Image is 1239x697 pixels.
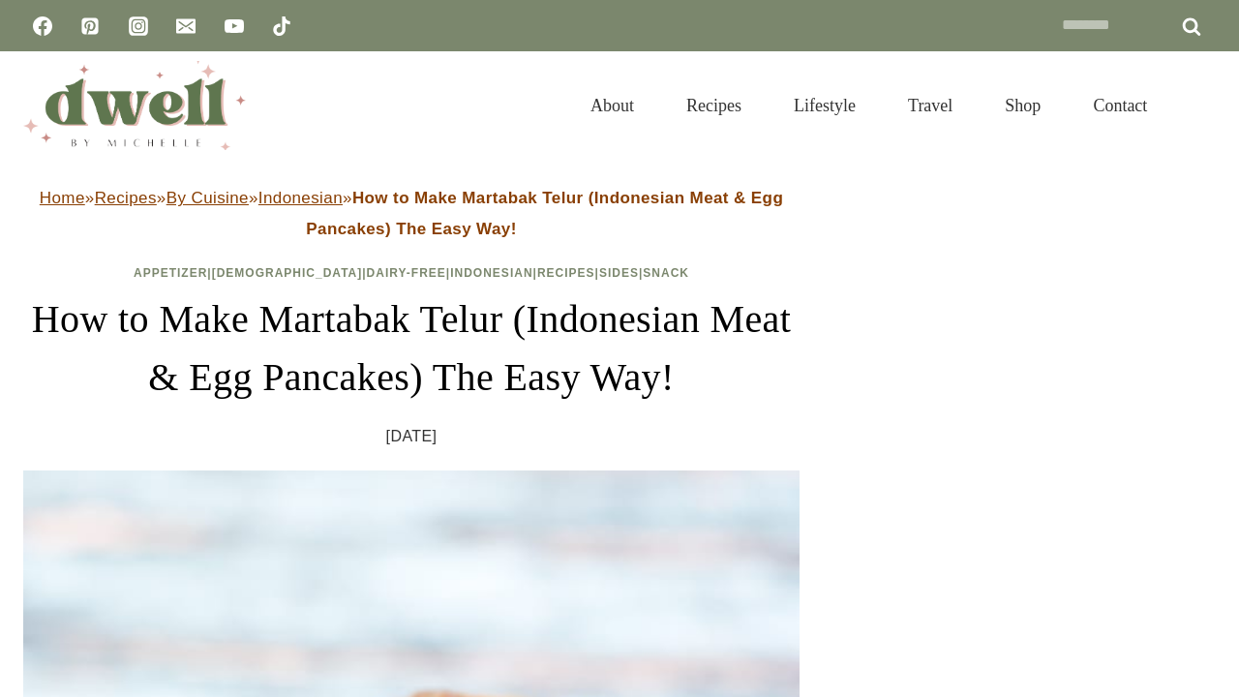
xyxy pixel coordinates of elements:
[450,266,532,280] a: Indonesian
[215,7,254,45] a: YouTube
[40,189,85,207] a: Home
[166,7,205,45] a: Email
[367,266,446,280] a: Dairy-Free
[643,266,689,280] a: Snack
[166,189,249,207] a: By Cuisine
[1067,72,1173,139] a: Contact
[134,266,689,280] span: | | | | | |
[23,7,62,45] a: Facebook
[258,189,343,207] a: Indonesian
[537,266,595,280] a: Recipes
[564,72,660,139] a: About
[262,7,301,45] a: TikTok
[306,189,783,238] strong: How to Make Martabak Telur (Indonesian Meat & Egg Pancakes) The Easy Way!
[1183,89,1216,122] button: View Search Form
[882,72,979,139] a: Travel
[212,266,363,280] a: [DEMOGRAPHIC_DATA]
[564,72,1173,139] nav: Primary Navigation
[134,266,207,280] a: Appetizer
[23,290,800,407] h1: How to Make Martabak Telur (Indonesian Meat & Egg Pancakes) The Easy Way!
[40,189,783,238] span: » » » »
[599,266,639,280] a: Sides
[660,72,768,139] a: Recipes
[386,422,438,451] time: [DATE]
[768,72,882,139] a: Lifestyle
[71,7,109,45] a: Pinterest
[979,72,1067,139] a: Shop
[23,61,246,150] img: DWELL by michelle
[95,189,157,207] a: Recipes
[119,7,158,45] a: Instagram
